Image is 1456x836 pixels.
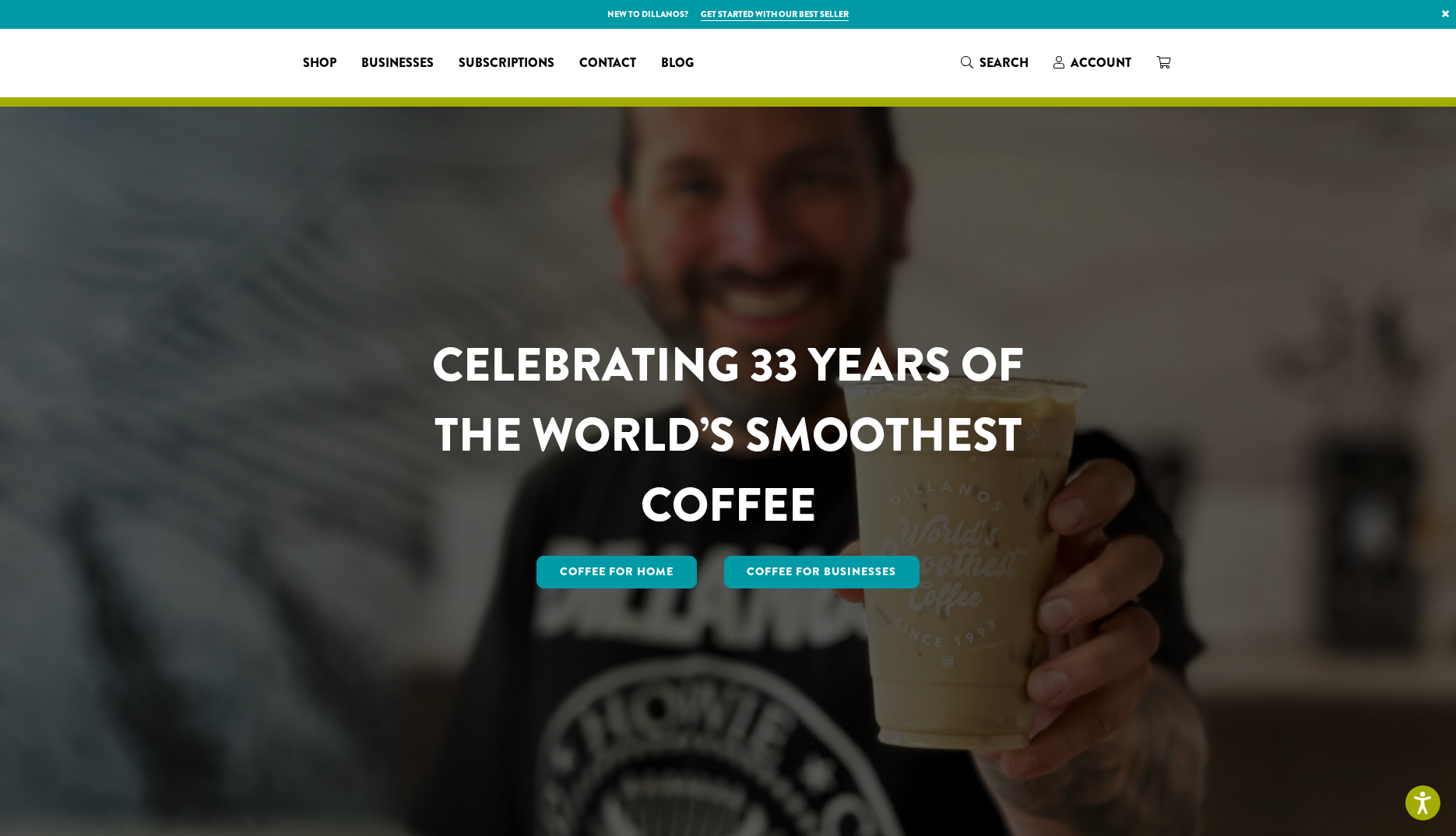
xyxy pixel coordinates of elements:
[979,54,1029,72] span: Search
[701,8,849,21] a: Get started with our best seller
[536,556,697,588] a: Coffee for Home
[361,54,434,73] span: Businesses
[579,54,636,73] span: Contact
[386,330,1070,540] h1: CELEBRATING 33 YEARS OF THE WORLD’S SMOOTHEST COFFEE
[1071,54,1131,72] span: Account
[459,54,554,73] span: Subscriptions
[948,50,1041,76] a: Search
[724,556,920,588] a: Coffee For Businesses
[290,51,349,76] a: Shop
[303,54,336,73] span: Shop
[661,54,694,73] span: Blog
